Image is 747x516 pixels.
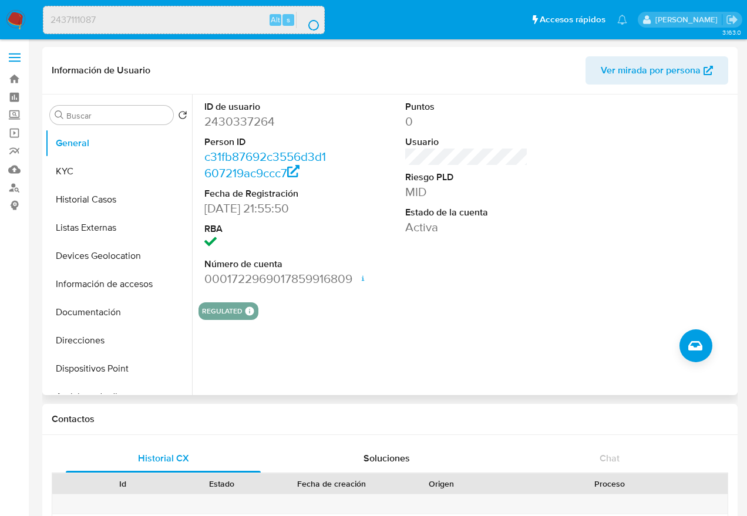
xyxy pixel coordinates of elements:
div: Estado [180,478,263,490]
dt: Riesgo PLD [405,171,527,184]
div: Fecha de creación [280,478,383,490]
input: Buscar [66,110,169,121]
dd: [DATE] 21:55:50 [204,200,327,217]
button: Devices Geolocation [45,242,192,270]
button: Ver mirada por persona [586,56,728,85]
span: Soluciones [364,451,410,465]
span: Accesos rápidos [540,14,605,26]
dt: RBA [204,222,327,235]
dd: 2430337264 [204,113,327,130]
button: Anticipos de dinero [45,383,192,411]
button: KYC [45,157,192,186]
dt: Fecha de Registración [204,187,327,200]
input: Buscar usuario o caso... [43,12,324,28]
dt: Person ID [204,136,327,149]
a: Salir [726,14,738,26]
dt: Usuario [405,136,527,149]
h1: Contactos [52,413,728,425]
span: Ver mirada por persona [601,56,701,85]
button: Direcciones [45,326,192,355]
dd: 0 [405,113,527,130]
a: c31fb87692c3556d3d1607219ac9ccc7 [204,148,326,181]
span: Historial CX [138,451,189,465]
button: Listas Externas [45,214,192,242]
dd: 0001722969017859916809 [204,271,327,287]
button: Información de accesos [45,270,192,298]
button: Volver al orden por defecto [178,110,187,123]
span: Chat [600,451,620,465]
span: Alt [271,14,280,25]
button: General [45,129,192,157]
button: Documentación [45,298,192,326]
div: Id [81,478,164,490]
p: yael.arizperojo@mercadolibre.com.mx [655,14,722,25]
button: Buscar [55,110,64,120]
div: Proceso [499,478,719,490]
a: Notificaciones [617,15,627,25]
dt: Número de cuenta [204,258,327,271]
dt: Estado de la cuenta [405,206,527,219]
dt: ID de usuario [204,100,327,113]
button: Dispositivos Point [45,355,192,383]
dd: MID [405,184,527,200]
dt: Puntos [405,100,527,113]
dd: Activa [405,219,527,235]
button: search-icon [296,12,320,28]
span: s [287,14,290,25]
div: Origen [400,478,483,490]
h1: Información de Usuario [52,65,150,76]
button: Historial Casos [45,186,192,214]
